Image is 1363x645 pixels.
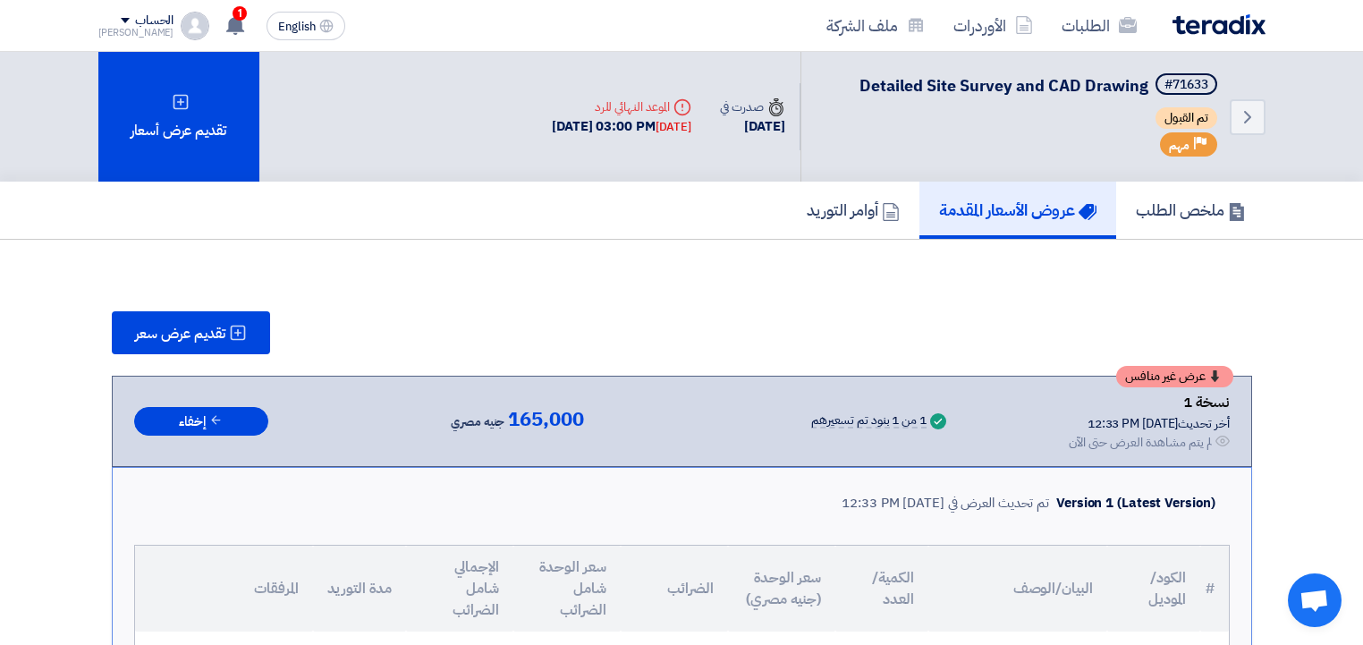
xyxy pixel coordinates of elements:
h5: أوامر التوريد [807,199,900,220]
div: Version 1 (Latest Version) [1056,493,1215,513]
span: 165,000 [508,409,583,430]
span: عرض غير منافس [1125,370,1206,383]
div: #71633 [1164,79,1208,91]
div: تم تحديث العرض في [DATE] 12:33 PM [842,493,1049,513]
th: البيان/الوصف [928,546,1107,632]
span: جنيه مصري [451,412,504,433]
h5: عروض الأسعار المقدمة [939,199,1096,220]
a: الأوردرات [939,4,1047,47]
th: # [1200,546,1229,632]
th: سعر الوحدة (جنيه مصري) [728,546,835,632]
div: [PERSON_NAME] [98,28,174,38]
h5: ملخص الطلب [1136,199,1246,220]
div: Open chat [1288,573,1342,627]
img: profile_test.png [181,12,209,40]
h5: Detailed Site Survey and CAD Drawing [859,73,1221,98]
a: ملخص الطلب [1116,182,1266,239]
span: 1 [233,6,247,21]
a: الطلبات [1047,4,1151,47]
span: Detailed Site Survey and CAD Drawing [859,73,1148,98]
th: الإجمالي شامل الضرائب [406,546,513,632]
div: الحساب [135,13,174,29]
th: الكود/الموديل [1107,546,1200,632]
th: مدة التوريد [313,546,406,632]
span: تقديم عرض سعر [135,327,225,341]
button: English [267,12,345,40]
div: [DATE] [720,116,784,137]
div: الموعد النهائي للرد [552,98,691,116]
a: عروض الأسعار المقدمة [919,182,1116,239]
button: إخفاء [134,407,268,437]
div: 1 من 1 بنود تم تسعيرهم [811,414,927,429]
button: تقديم عرض سعر [112,311,270,354]
div: [DATE] [656,118,691,136]
div: نسخة 1 [1069,391,1230,414]
a: أوامر التوريد [787,182,919,239]
span: تم القبول [1156,107,1217,129]
div: [DATE] 03:00 PM [552,116,691,137]
img: Teradix logo [1173,14,1266,35]
div: لم يتم مشاهدة العرض حتى الآن [1069,433,1212,452]
th: سعر الوحدة شامل الضرائب [513,546,621,632]
th: المرفقات [135,546,313,632]
a: ملف الشركة [812,4,939,47]
div: تقديم عرض أسعار [98,52,259,182]
div: أخر تحديث [DATE] 12:33 PM [1069,414,1230,433]
th: الكمية/العدد [835,546,928,632]
span: مهم [1169,137,1189,154]
th: الضرائب [621,546,728,632]
span: English [278,21,316,33]
div: صدرت في [720,98,784,116]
